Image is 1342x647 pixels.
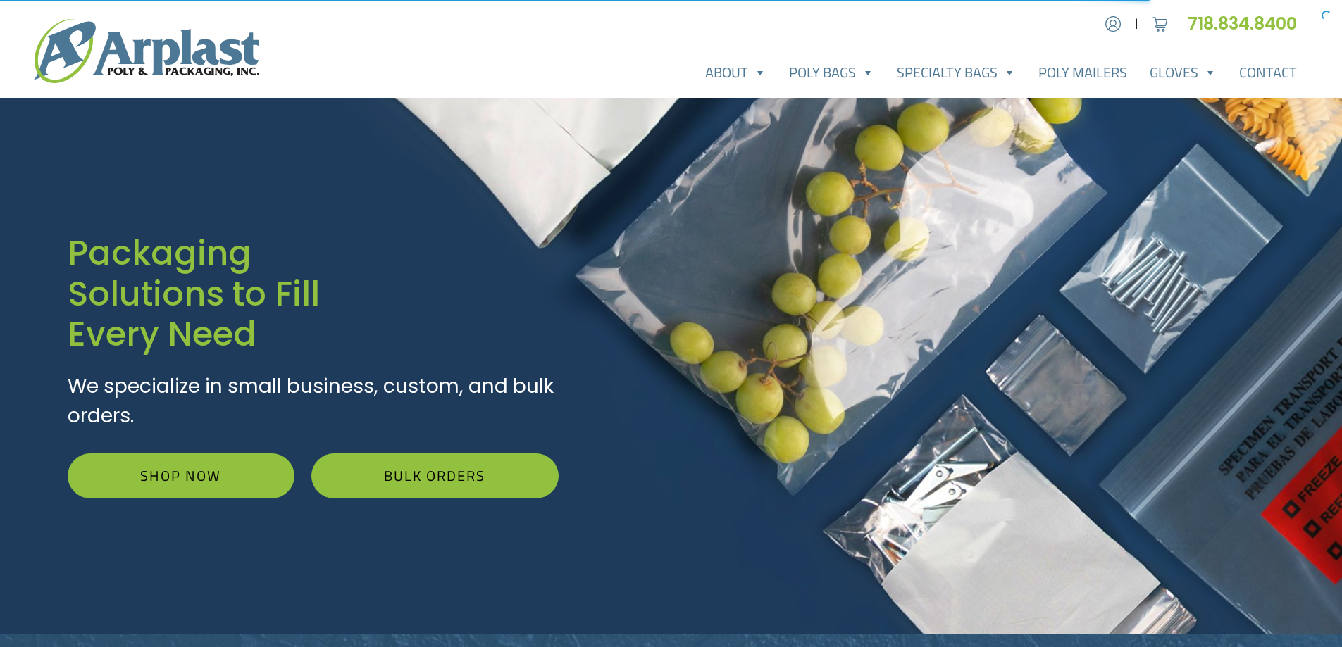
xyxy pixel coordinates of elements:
h1: Packaging Solutions to Fill Every Need [68,233,559,355]
a: Shop Now [68,453,294,498]
a: Gloves [1138,58,1228,87]
a: 718.834.8400 [1188,12,1308,35]
a: Poly Mailers [1027,58,1138,87]
a: Specialty Bags [886,58,1027,87]
a: Bulk Orders [311,453,559,498]
a: About [694,58,778,87]
img: logo [34,19,259,83]
p: We specialize in small business, custom, and bulk orders. [68,372,559,431]
a: Poly Bags [778,58,886,87]
span: | [1135,15,1138,32]
a: Contact [1228,58,1308,87]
